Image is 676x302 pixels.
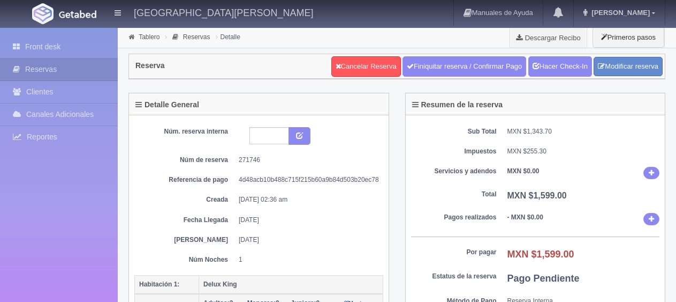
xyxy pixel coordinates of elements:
[507,213,543,221] b: - MXN $0.00
[142,156,228,165] dt: Núm de reserva
[135,62,165,70] h4: Reserva
[134,5,313,19] h4: [GEOGRAPHIC_DATA][PERSON_NAME]
[331,56,401,77] a: Cancelar Reserva
[528,56,592,77] a: Hacer Check-In
[142,216,228,225] dt: Fecha Llegada
[139,281,179,288] b: Habitación 1:
[183,33,210,41] a: Reservas
[239,175,375,185] dd: 4d48acb10b488c715f215b60a9b84d503b20ec78
[59,10,96,18] img: Getabed
[142,235,228,245] dt: [PERSON_NAME]
[510,27,587,48] a: Descargar Recibo
[142,195,228,204] dt: Creada
[411,272,497,281] dt: Estatus de la reserva
[412,101,503,109] h4: Resumen de la reserva
[507,249,574,260] b: MXN $1,599.00
[507,127,660,136] dd: MXN $1,343.70
[135,101,199,109] h4: Detalle General
[411,213,497,222] dt: Pagos realizados
[142,255,228,264] dt: Núm Noches
[139,33,159,41] a: Tablero
[411,127,497,136] dt: Sub Total
[239,195,375,204] dd: [DATE] 02:36 am
[594,57,663,77] a: Modificar reserva
[213,32,243,42] li: Detalle
[411,248,497,257] dt: Por pagar
[411,167,497,176] dt: Servicios y adendos
[239,216,375,225] dd: [DATE]
[32,3,54,24] img: Getabed
[239,156,375,165] dd: 271746
[507,273,580,284] b: Pago Pendiente
[239,255,375,264] dd: 1
[142,127,228,136] dt: Núm. reserva interna
[507,191,567,200] b: MXN $1,599.00
[199,275,383,294] th: Delux King
[507,167,540,175] b: MXN $0.00
[507,147,660,156] dd: MXN $255.30
[142,175,228,185] dt: Referencia de pago
[593,27,664,48] button: Primeros pasos
[589,9,650,17] span: [PERSON_NAME]
[402,56,526,77] a: Finiquitar reserva / Confirmar Pago
[411,190,497,199] dt: Total
[239,235,375,245] dd: [DATE]
[411,147,497,156] dt: Impuestos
